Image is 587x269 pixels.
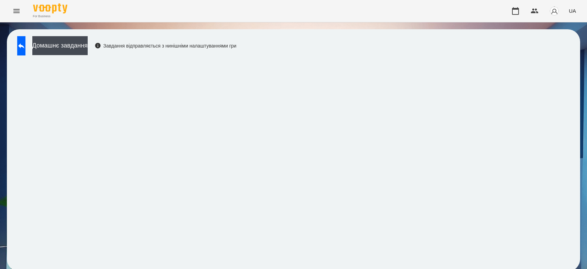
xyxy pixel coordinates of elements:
[33,14,67,19] span: For Business
[95,42,237,49] div: Завдання відправляється з нинішніми налаштуваннями гри
[8,3,25,19] button: Menu
[550,6,559,16] img: avatar_s.png
[569,7,576,14] span: UA
[32,36,88,55] button: Домашнє завдання
[33,3,67,13] img: Voopty Logo
[566,4,579,17] button: UA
